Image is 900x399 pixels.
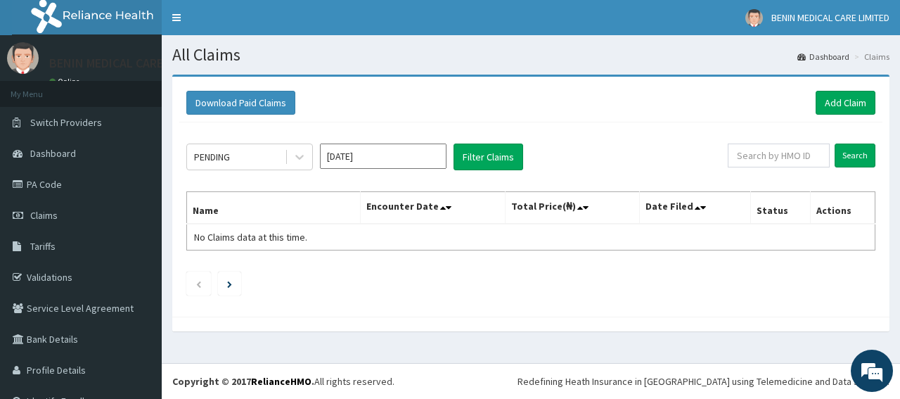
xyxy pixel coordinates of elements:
a: RelianceHMO [251,375,311,388]
img: User Image [745,9,763,27]
footer: All rights reserved. [162,363,900,399]
textarea: Type your message and hit 'Enter' [7,257,268,306]
button: Download Paid Claims [186,91,295,115]
div: Redefining Heath Insurance in [GEOGRAPHIC_DATA] using Telemedicine and Data Science! [517,374,889,388]
li: Claims [851,51,889,63]
a: Next page [227,277,232,290]
p: BENIN MEDICAL CARE LIMITED [49,57,210,70]
a: Dashboard [797,51,849,63]
div: Minimize live chat window [231,7,264,41]
th: Encounter Date [360,192,505,224]
span: Dashboard [30,147,76,160]
input: Select Month and Year [320,144,446,169]
th: Actions [810,192,875,224]
img: d_794563401_company_1708531726252_794563401 [26,70,57,106]
input: Search by HMO ID [728,144,830,167]
button: Filter Claims [454,144,523,170]
div: Chat with us now [73,79,236,97]
input: Search [835,144,875,167]
strong: Copyright © 2017 . [172,375,314,388]
th: Total Price(₦) [505,192,639,224]
h1: All Claims [172,46,889,64]
th: Name [187,192,361,224]
img: User Image [7,42,39,74]
th: Status [750,192,810,224]
div: PENDING [194,150,230,164]
span: Tariffs [30,240,56,253]
a: Previous page [195,277,202,290]
th: Date Filed [639,192,750,224]
span: Claims [30,209,58,222]
a: Online [49,77,83,87]
span: Switch Providers [30,116,102,129]
span: No Claims data at this time. [194,231,307,243]
span: We're online! [82,113,194,255]
a: Add Claim [816,91,875,115]
span: BENIN MEDICAL CARE LIMITED [771,11,889,24]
